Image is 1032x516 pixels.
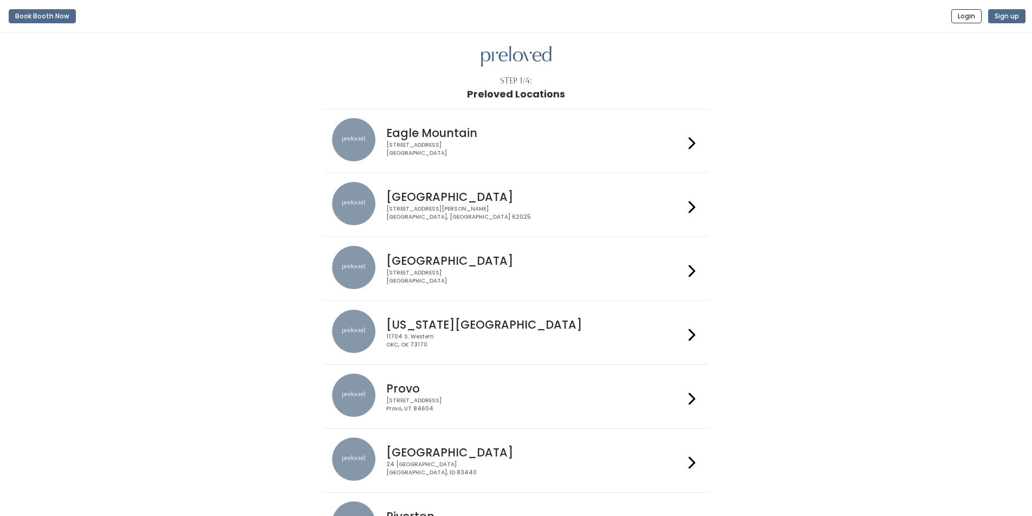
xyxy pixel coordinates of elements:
[332,437,700,484] a: preloved location [GEOGRAPHIC_DATA] 24 [GEOGRAPHIC_DATA][GEOGRAPHIC_DATA], ID 83440
[386,397,684,413] div: [STREET_ADDRESS] Provo, UT 84604
[332,118,375,161] img: preloved location
[9,9,76,23] button: Book Booth Now
[332,310,375,353] img: preloved location
[386,446,684,459] h4: [GEOGRAPHIC_DATA]
[332,246,375,289] img: preloved location
[386,191,684,203] h4: [GEOGRAPHIC_DATA]
[951,9,982,23] button: Login
[332,374,700,420] a: preloved location Provo [STREET_ADDRESS]Provo, UT 84604
[386,382,684,395] h4: Provo
[332,437,375,481] img: preloved location
[988,9,1025,23] button: Sign up
[500,75,532,87] div: Step 1/4:
[386,461,684,476] div: 24 [GEOGRAPHIC_DATA] [GEOGRAPHIC_DATA], ID 83440
[386,254,684,267] h4: [GEOGRAPHIC_DATA]
[481,46,551,67] img: preloved logo
[332,182,700,228] a: preloved location [GEOGRAPHIC_DATA] [STREET_ADDRESS][PERSON_NAME][GEOGRAPHIC_DATA], [GEOGRAPHIC_D...
[332,374,375,417] img: preloved location
[386,141,684,157] div: [STREET_ADDRESS] [GEOGRAPHIC_DATA]
[332,118,700,164] a: preloved location Eagle Mountain [STREET_ADDRESS][GEOGRAPHIC_DATA]
[386,333,684,349] div: 11704 S. Western OKC, OK 73170
[9,4,76,28] a: Book Booth Now
[386,269,684,285] div: [STREET_ADDRESS] [GEOGRAPHIC_DATA]
[386,127,684,139] h4: Eagle Mountain
[332,182,375,225] img: preloved location
[332,310,700,356] a: preloved location [US_STATE][GEOGRAPHIC_DATA] 11704 S. WesternOKC, OK 73170
[467,89,565,100] h1: Preloved Locations
[386,205,684,221] div: [STREET_ADDRESS][PERSON_NAME] [GEOGRAPHIC_DATA], [GEOGRAPHIC_DATA] 62025
[332,246,700,292] a: preloved location [GEOGRAPHIC_DATA] [STREET_ADDRESS][GEOGRAPHIC_DATA]
[386,318,684,331] h4: [US_STATE][GEOGRAPHIC_DATA]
